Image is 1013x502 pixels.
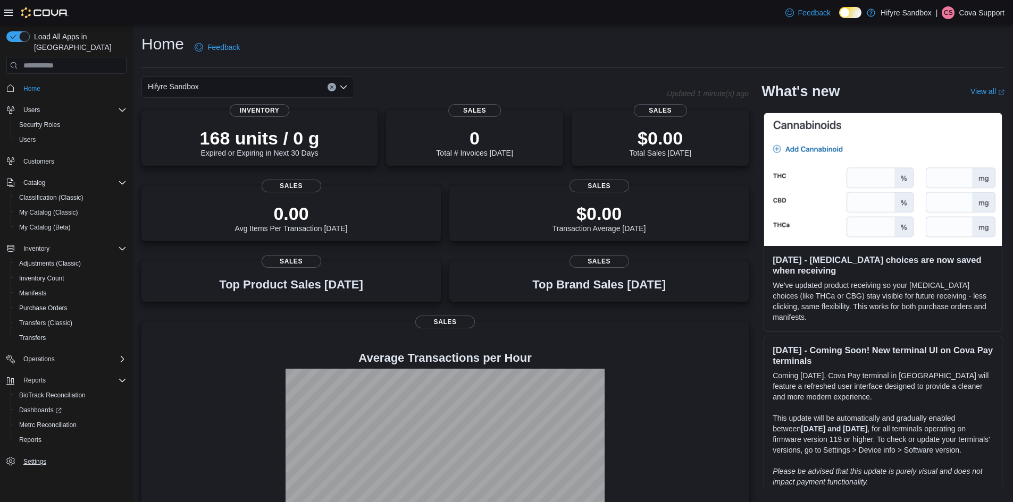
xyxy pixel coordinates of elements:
[19,353,127,365] span: Operations
[19,455,51,468] a: Settings
[11,330,131,345] button: Transfers
[23,355,55,363] span: Operations
[262,180,321,192] span: Sales
[11,403,131,418] a: Dashboards
[15,317,77,329] a: Transfers (Classic)
[200,127,320,157] div: Expired or Expiring in Next 30 Days
[15,317,127,329] span: Transfers (Classic)
[15,257,85,270] a: Adjustments (Classic)
[761,83,840,100] h2: What's new
[19,374,127,387] span: Reports
[19,155,127,168] span: Customers
[15,287,127,300] span: Manifests
[15,272,127,285] span: Inventory Count
[141,33,184,55] h1: Home
[11,388,131,403] button: BioTrack Reconciliation
[2,373,131,388] button: Reports
[629,127,691,157] div: Total Sales [DATE]
[448,104,501,117] span: Sales
[15,404,127,416] span: Dashboards
[2,80,131,96] button: Home
[2,352,131,367] button: Operations
[23,244,49,253] span: Inventory
[328,83,336,91] button: Clear input
[19,421,77,429] span: Metrc Reconciliation
[798,7,831,18] span: Feedback
[15,302,72,314] a: Purchase Orders
[15,206,127,219] span: My Catalog (Classic)
[339,83,348,91] button: Open list of options
[15,191,88,204] a: Classification (Classic)
[11,316,131,330] button: Transfers (Classic)
[436,127,513,149] p: 0
[200,127,320,149] p: 168 units / 0 g
[19,104,127,116] span: Users
[2,103,131,117] button: Users
[11,256,131,271] button: Adjustments (Classic)
[2,175,131,190] button: Catalog
[773,370,993,402] p: Coming [DATE], Cova Pay terminal in [GEOGRAPHIC_DATA] will feature a refreshed user interface des...
[150,352,740,364] h4: Average Transactions per Hour
[19,304,68,312] span: Purchase Orders
[15,206,82,219] a: My Catalog (Classic)
[23,457,46,466] span: Settings
[15,302,127,314] span: Purchase Orders
[532,278,666,291] h3: Top Brand Sales [DATE]
[11,220,131,235] button: My Catalog (Beta)
[19,81,127,95] span: Home
[15,272,69,285] a: Inventory Count
[19,193,83,202] span: Classification (Classic)
[235,203,348,233] div: Avg Items Per Transaction [DATE]
[19,455,127,468] span: Settings
[11,190,131,205] button: Classification (Classic)
[15,419,127,431] span: Metrc Reconciliation
[11,205,131,220] button: My Catalog (Classic)
[552,203,646,233] div: Transaction Average [DATE]
[19,121,60,129] span: Security Roles
[19,259,81,268] span: Adjustments (Classic)
[15,389,127,402] span: BioTrack Reconciliation
[942,6,955,19] div: Cova Support
[15,257,127,270] span: Adjustments (Classic)
[19,135,36,144] span: Users
[23,157,54,166] span: Customers
[15,191,127,204] span: Classification (Classic)
[15,118,64,131] a: Security Roles
[781,2,835,23] a: Feedback
[15,133,40,146] a: Users
[773,254,993,276] h3: [DATE] - [MEDICAL_DATA] choices are now saved when receiving
[230,104,289,117] span: Inventory
[11,418,131,432] button: Metrc Reconciliation
[570,180,629,192] span: Sales
[570,255,629,268] span: Sales
[262,255,321,268] span: Sales
[11,286,131,301] button: Manifests
[552,203,646,224] p: $0.00
[15,133,127,146] span: Users
[6,76,127,497] nav: Complex example
[19,319,72,327] span: Transfers (Classic)
[19,82,45,95] a: Home
[839,7,861,18] input: Dark Mode
[11,432,131,447] button: Reports
[15,221,75,234] a: My Catalog (Beta)
[19,289,46,297] span: Manifests
[30,31,127,53] span: Load All Apps in [GEOGRAPHIC_DATA]
[2,154,131,169] button: Customers
[15,433,46,446] a: Reports
[23,106,40,114] span: Users
[19,208,78,217] span: My Catalog (Classic)
[15,118,127,131] span: Security Roles
[19,176,127,189] span: Catalog
[19,155,58,168] a: Customers
[19,242,127,255] span: Inventory
[15,331,127,344] span: Transfers
[19,176,49,189] button: Catalog
[19,242,54,255] button: Inventory
[23,376,46,385] span: Reports
[15,433,127,446] span: Reports
[15,287,51,300] a: Manifests
[11,132,131,147] button: Users
[667,89,749,98] p: Updated 1 minute(s) ago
